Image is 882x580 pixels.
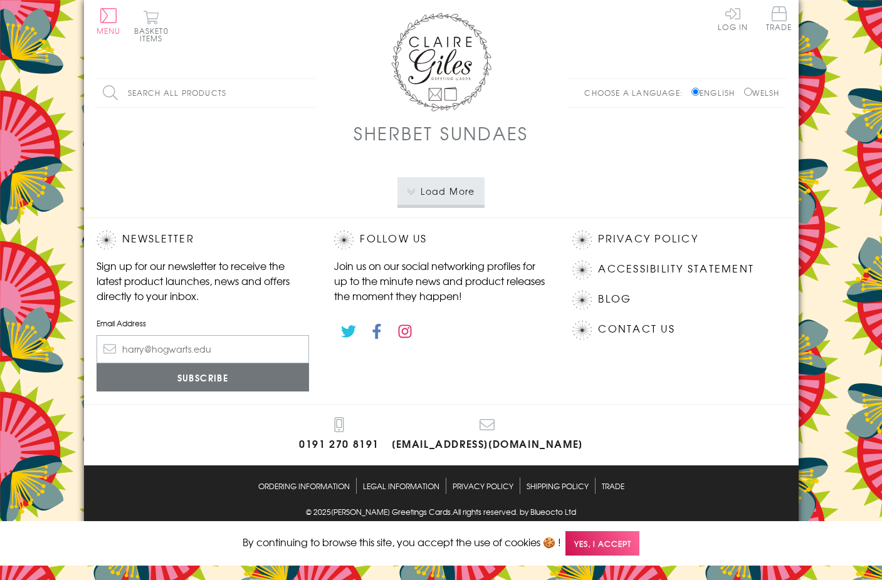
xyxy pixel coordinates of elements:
input: harry@hogwarts.edu [97,335,310,363]
input: Welsh [744,88,752,96]
a: Legal Information [363,478,439,494]
span: 0 items [140,25,169,44]
a: [PERSON_NAME] Greetings Cards [331,506,451,519]
span: All rights reserved. [453,506,518,517]
label: Welsh [744,87,780,98]
a: 0191 270 8191 [299,417,379,453]
input: Search [303,79,316,107]
a: Blog [598,291,631,308]
label: Email Address [97,318,310,329]
img: Claire Giles Greetings Cards [391,13,491,111]
a: Contact Us [598,321,675,338]
span: Trade [766,6,792,31]
h2: Follow Us [334,230,547,249]
a: by Blueocto Ltd [520,506,576,519]
p: Join us on our social networking profiles for up to the minute news and product releases the mome... [334,258,547,303]
input: Subscribe [97,363,310,391]
h2: Newsletter [97,230,310,249]
a: Accessibility Statement [598,261,754,277]
button: Load More [397,177,485,205]
p: © 2025 . [97,506,786,517]
span: Yes, I accept [565,531,639,556]
label: English [691,87,741,98]
button: Menu [97,8,121,34]
input: Search all products [97,79,316,107]
p: Choose a language: [584,87,689,98]
button: Basket0 items [134,10,169,42]
p: Sign up for our newsletter to receive the latest product launches, news and offers directly to yo... [97,258,310,303]
a: Trade [602,478,624,494]
h1: Sherbet Sundaes [354,120,528,146]
span: Menu [97,25,121,36]
a: Privacy Policy [598,230,698,247]
a: Shipping Policy [527,478,589,494]
a: [EMAIL_ADDRESS][DOMAIN_NAME] [392,417,583,453]
input: English [691,88,700,96]
a: Ordering Information [258,478,350,494]
a: Privacy Policy [453,478,513,494]
a: Trade [766,6,792,33]
a: Log In [718,6,748,31]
